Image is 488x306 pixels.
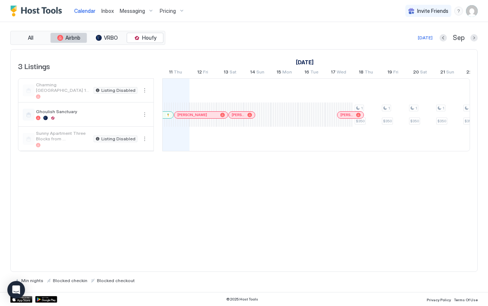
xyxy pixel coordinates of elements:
span: 22 [466,69,472,77]
span: Charming [GEOGRAPHIC_DATA] 1-Bedroom [36,82,91,93]
span: Thu [174,69,182,77]
span: Sat [229,69,236,77]
span: Mon [282,69,292,77]
span: Fri [393,69,398,77]
span: Sun [446,69,454,77]
button: Houfy [127,33,163,43]
div: menu [140,110,149,119]
span: 12 [197,69,202,77]
a: September 17, 2025 [329,68,348,78]
a: Terms Of Use [454,295,478,303]
span: 1 [388,106,390,111]
span: 20 [413,69,419,77]
span: [PERSON_NAME] [340,112,353,117]
span: Sep [453,34,464,42]
span: Min nights [21,278,43,283]
div: User profile [466,5,478,17]
a: September 14, 2025 [248,68,266,78]
button: Airbnb [50,33,87,43]
span: Blocked checkin [53,278,87,283]
span: $350 [464,119,473,123]
a: September 16, 2025 [303,68,320,78]
span: 13 [224,69,228,77]
a: App Store [10,296,32,303]
span: Sun [256,69,264,77]
span: 15 [276,69,281,77]
span: 1 [442,106,444,111]
button: VRBO [88,33,125,43]
div: menu [454,7,463,15]
a: Privacy Policy [427,295,451,303]
a: Google Play Store [35,296,57,303]
span: $350 [410,119,419,123]
a: September 18, 2025 [357,68,375,78]
a: September 11, 2025 [167,68,184,78]
div: tab-group [10,31,165,45]
button: [DATE] [417,33,434,42]
span: Tue [310,69,318,77]
a: Host Tools Logo [10,6,65,17]
span: Blocked checkout [97,278,135,283]
div: [DATE] [418,35,433,41]
a: September 22, 2025 [464,68,485,78]
span: Messaging [120,8,145,14]
span: © 2025 Host Tools [226,297,258,302]
div: menu [140,86,149,95]
span: Calendar [74,8,95,14]
a: September 19, 2025 [386,68,400,78]
span: Fri [203,69,208,77]
span: [PERSON_NAME] [232,112,245,117]
span: Sunny Apartment Three Blocks from [GEOGRAPHIC_DATA] [36,130,91,141]
span: Ghoulish Sanctuary [36,109,137,114]
span: $350 [356,119,365,123]
span: Pricing [160,8,176,14]
span: Invite Friends [417,8,448,14]
span: Houfy [142,35,156,41]
a: September 12, 2025 [195,68,210,78]
span: Terms Of Use [454,298,478,302]
button: More options [140,86,149,95]
span: 11 [169,69,173,77]
span: 3 Listings [18,60,50,71]
span: Sat [420,69,427,77]
a: September 13, 2025 [222,68,238,78]
span: Airbnb [65,35,80,41]
span: [PERSON_NAME] [177,112,207,117]
span: Wed [337,69,346,77]
span: VRBO [104,35,118,41]
span: $350 [437,119,446,123]
span: 14 [250,69,255,77]
button: All [12,33,49,43]
span: 1 [415,106,417,111]
a: September 20, 2025 [411,68,429,78]
div: menu [140,134,149,143]
span: 16 [304,69,309,77]
button: More options [140,134,149,143]
a: September 15, 2025 [275,68,294,78]
a: September 1, 2025 [294,57,315,68]
span: Thu [365,69,373,77]
span: 17 [331,69,336,77]
span: 21 [440,69,445,77]
span: Privacy Policy [427,298,451,302]
span: 19 [387,69,392,77]
span: Inbox [101,8,114,14]
button: Next month [470,34,478,42]
span: 1 [361,106,363,111]
a: September 21, 2025 [438,68,456,78]
span: $350 [383,119,392,123]
span: All [28,35,33,41]
div: Open Intercom Messenger [7,281,25,299]
a: Inbox [101,7,114,15]
button: Previous month [440,34,447,42]
button: More options [140,110,149,119]
span: 18 [359,69,364,77]
a: Calendar [74,7,95,15]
